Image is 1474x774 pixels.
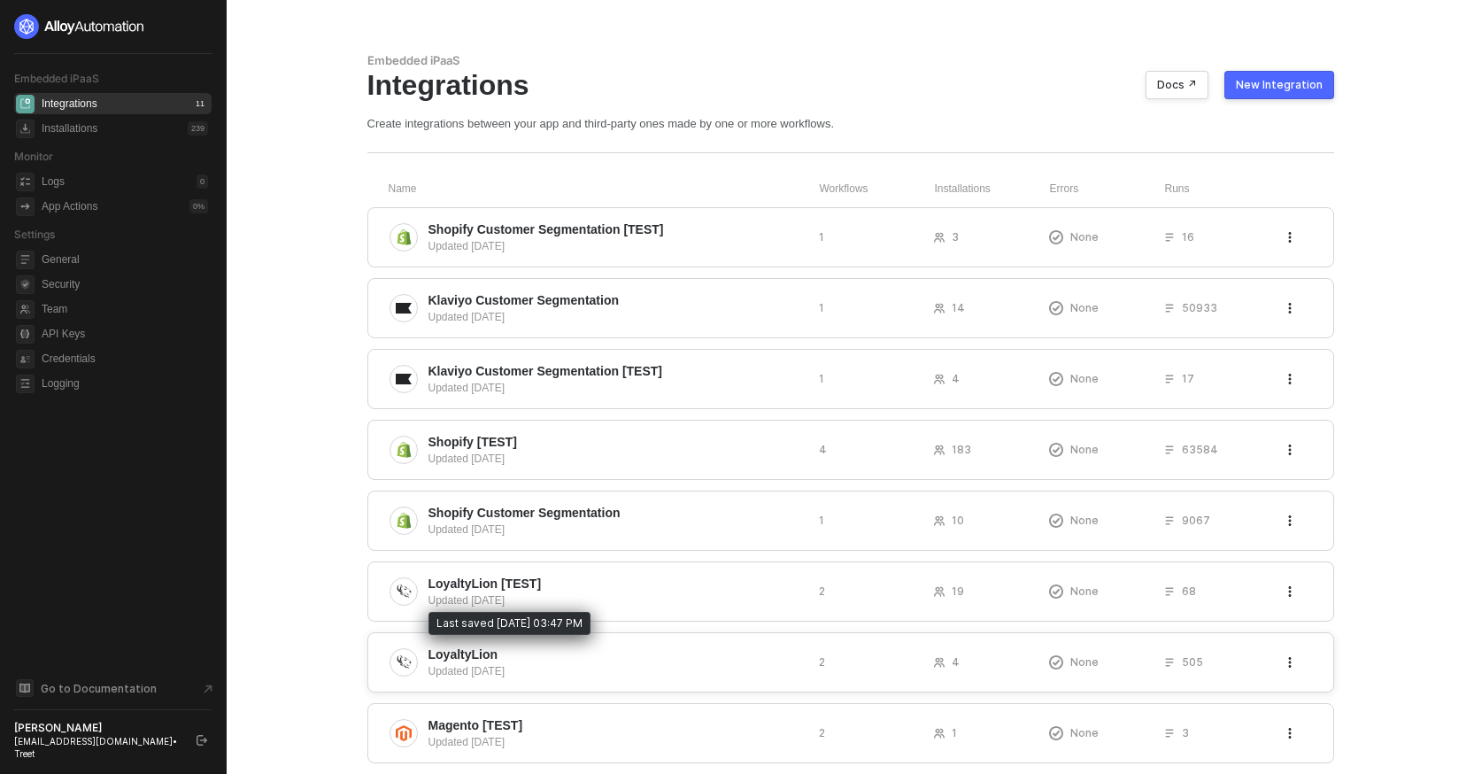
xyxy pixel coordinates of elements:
[934,657,945,668] span: icon-users
[952,654,960,670] span: 4
[428,592,805,608] div: Updated [DATE]
[819,371,824,386] span: 1
[1070,654,1099,670] span: None
[1285,728,1295,739] span: icon-threedots
[367,116,1334,131] div: Create integrations between your app and third-party ones made by one or more workflows.
[42,348,208,369] span: Credentials
[1285,657,1295,668] span: icon-threedots
[396,584,412,600] img: integration-icon
[367,68,1334,102] div: Integrations
[1224,71,1334,99] button: New Integration
[1049,301,1063,315] span: icon-exclamation
[1164,657,1175,668] span: icon-list
[1182,513,1210,528] span: 9067
[1146,71,1208,99] button: Docs ↗
[952,513,964,528] span: 10
[1070,300,1099,315] span: None
[1070,371,1099,386] span: None
[1070,513,1099,528] span: None
[428,612,590,635] div: Last saved [DATE] 03:47 PM
[952,442,971,457] span: 183
[1164,374,1175,384] span: icon-list
[1049,372,1063,386] span: icon-exclamation
[428,309,805,325] div: Updated [DATE]
[952,584,964,599] span: 19
[14,677,212,699] a: Knowledge Base
[952,371,960,386] span: 4
[396,229,412,245] img: integration-icon
[1164,445,1175,455] span: icon-list
[1285,303,1295,313] span: icon-threedots
[428,734,805,750] div: Updated [DATE]
[952,229,959,244] span: 3
[396,725,412,741] img: integration-icon
[1049,726,1063,740] span: icon-exclamation
[42,249,208,270] span: General
[1285,232,1295,243] span: icon-threedots
[14,150,53,163] span: Monitor
[1182,725,1189,740] span: 3
[819,442,827,457] span: 4
[16,120,35,138] span: installations
[952,725,957,740] span: 1
[42,298,208,320] span: Team
[14,14,145,39] img: logo
[1182,654,1203,670] span: 505
[935,182,1050,197] div: Installations
[819,229,824,244] span: 1
[42,373,208,394] span: Logging
[16,95,35,113] span: integrations
[42,121,97,136] div: Installations
[1049,655,1063,670] span: icon-exclamation
[1164,303,1175,313] span: icon-list
[16,679,34,697] span: documentation
[1164,728,1175,739] span: icon-list
[42,323,208,344] span: API Keys
[428,646,498,663] span: LoyaltyLion
[1285,586,1295,597] span: icon-threedots
[396,371,412,387] img: integration-icon
[42,97,97,112] div: Integrations
[428,504,621,522] span: Shopify Customer Segmentation
[199,680,217,698] span: document-arrow
[428,663,805,679] div: Updated [DATE]
[1070,725,1099,740] span: None
[396,654,412,670] img: integration-icon
[396,300,412,316] img: integration-icon
[428,362,662,380] span: Klaviyo Customer Segmentation [TEST]
[16,300,35,319] span: team
[16,251,35,269] span: general
[428,238,805,254] div: Updated [DATE]
[428,291,620,309] span: Klaviyo Customer Segmentation
[934,303,945,313] span: icon-users
[819,725,825,740] span: 2
[1285,515,1295,526] span: icon-threedots
[16,275,35,294] span: security
[14,721,181,735] div: [PERSON_NAME]
[934,586,945,597] span: icon-users
[1182,300,1217,315] span: 50933
[1049,514,1063,528] span: icon-exclamation
[1182,371,1194,386] span: 17
[1285,445,1295,455] span: icon-threedots
[16,197,35,216] span: icon-app-actions
[16,375,35,393] span: logging
[934,515,945,526] span: icon-users
[934,445,945,455] span: icon-users
[197,174,208,189] div: 0
[952,300,965,315] span: 14
[428,522,805,538] div: Updated [DATE]
[16,325,35,344] span: api-key
[934,728,945,739] span: icon-users
[41,681,157,696] span: Go to Documentation
[1070,229,1099,244] span: None
[819,300,824,315] span: 1
[14,228,55,241] span: Settings
[1285,374,1295,384] span: icon-threedots
[16,350,35,368] span: credentials
[389,182,820,197] div: Name
[1236,78,1323,92] div: New Integration
[197,735,207,746] span: logout
[42,274,208,295] span: Security
[819,584,825,599] span: 2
